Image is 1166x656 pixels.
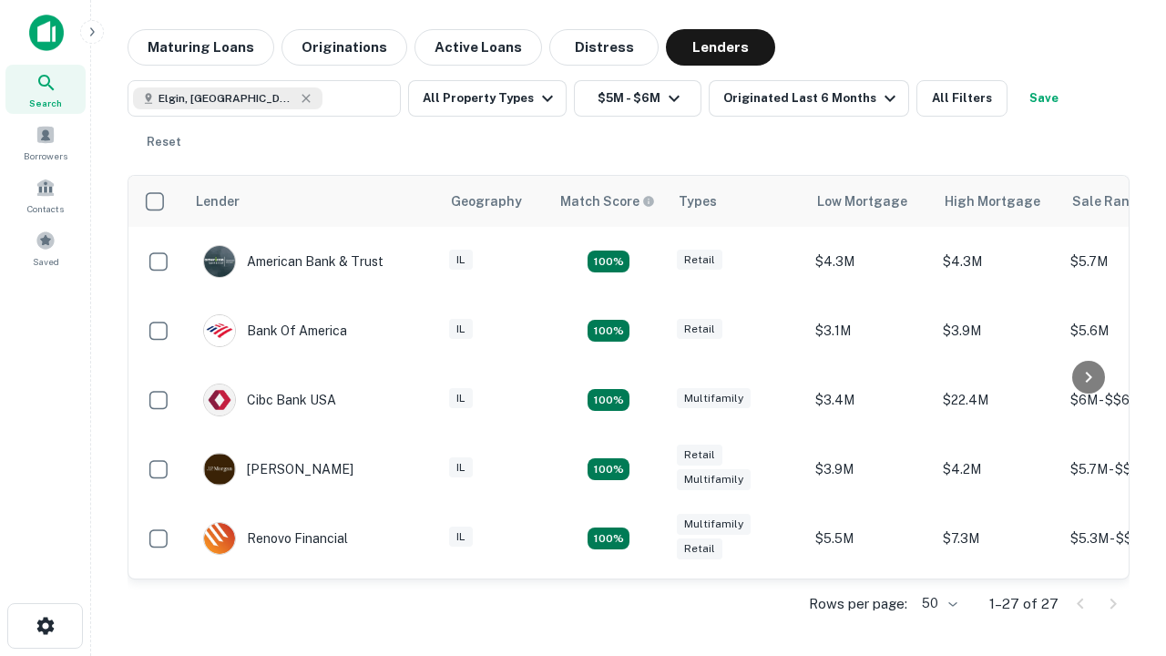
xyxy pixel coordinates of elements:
[934,504,1061,573] td: $7.3M
[806,435,934,504] td: $3.9M
[27,201,64,216] span: Contacts
[677,538,722,559] div: Retail
[449,388,473,409] div: IL
[440,176,549,227] th: Geography
[549,29,659,66] button: Distress
[204,384,235,415] img: picture
[5,223,86,272] a: Saved
[203,522,348,555] div: Renovo Financial
[159,90,295,107] span: Elgin, [GEOGRAPHIC_DATA], [GEOGRAPHIC_DATA]
[574,80,701,117] button: $5M - $6M
[806,504,934,573] td: $5.5M
[723,87,901,109] div: Originated Last 6 Months
[817,190,907,212] div: Low Mortgage
[934,435,1061,504] td: $4.2M
[934,573,1061,642] td: $3.1M
[916,80,1007,117] button: All Filters
[204,454,235,485] img: picture
[449,527,473,548] div: IL
[185,176,440,227] th: Lender
[588,528,629,549] div: Matching Properties: 4, hasApolloMatch: undefined
[989,593,1059,615] p: 1–27 of 27
[5,65,86,114] a: Search
[560,191,651,211] h6: Match Score
[677,388,751,409] div: Multifamily
[451,190,522,212] div: Geography
[588,320,629,342] div: Matching Properties: 4, hasApolloMatch: undefined
[934,176,1061,227] th: High Mortgage
[128,29,274,66] button: Maturing Loans
[679,190,717,212] div: Types
[204,523,235,554] img: picture
[677,250,722,271] div: Retail
[806,227,934,296] td: $4.3M
[806,176,934,227] th: Low Mortgage
[449,457,473,478] div: IL
[666,29,775,66] button: Lenders
[1015,80,1073,117] button: Save your search to get updates of matches that match your search criteria.
[135,124,193,160] button: Reset
[1075,452,1166,539] iframe: Chat Widget
[5,118,86,167] a: Borrowers
[203,384,336,416] div: Cibc Bank USA
[414,29,542,66] button: Active Loans
[945,190,1040,212] div: High Mortgage
[588,251,629,272] div: Matching Properties: 7, hasApolloMatch: undefined
[203,453,353,486] div: [PERSON_NAME]
[809,593,907,615] p: Rows per page:
[677,469,751,490] div: Multifamily
[677,445,722,466] div: Retail
[204,315,235,346] img: picture
[449,250,473,271] div: IL
[934,227,1061,296] td: $4.3M
[5,170,86,220] a: Contacts
[281,29,407,66] button: Originations
[806,365,934,435] td: $3.4M
[29,15,64,51] img: capitalize-icon.png
[203,245,384,278] div: American Bank & Trust
[668,176,806,227] th: Types
[806,296,934,365] td: $3.1M
[24,149,67,163] span: Borrowers
[588,458,629,480] div: Matching Properties: 4, hasApolloMatch: undefined
[549,176,668,227] th: Capitalize uses an advanced AI algorithm to match your search with the best lender. The match sco...
[196,190,240,212] div: Lender
[29,96,62,110] span: Search
[33,254,59,269] span: Saved
[588,389,629,411] div: Matching Properties: 4, hasApolloMatch: undefined
[806,573,934,642] td: $2.2M
[408,80,567,117] button: All Property Types
[677,319,722,340] div: Retail
[677,514,751,535] div: Multifamily
[709,80,909,117] button: Originated Last 6 Months
[449,319,473,340] div: IL
[915,590,960,617] div: 50
[203,314,347,347] div: Bank Of America
[934,296,1061,365] td: $3.9M
[934,365,1061,435] td: $22.4M
[560,191,655,211] div: Capitalize uses an advanced AI algorithm to match your search with the best lender. The match sco...
[204,246,235,277] img: picture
